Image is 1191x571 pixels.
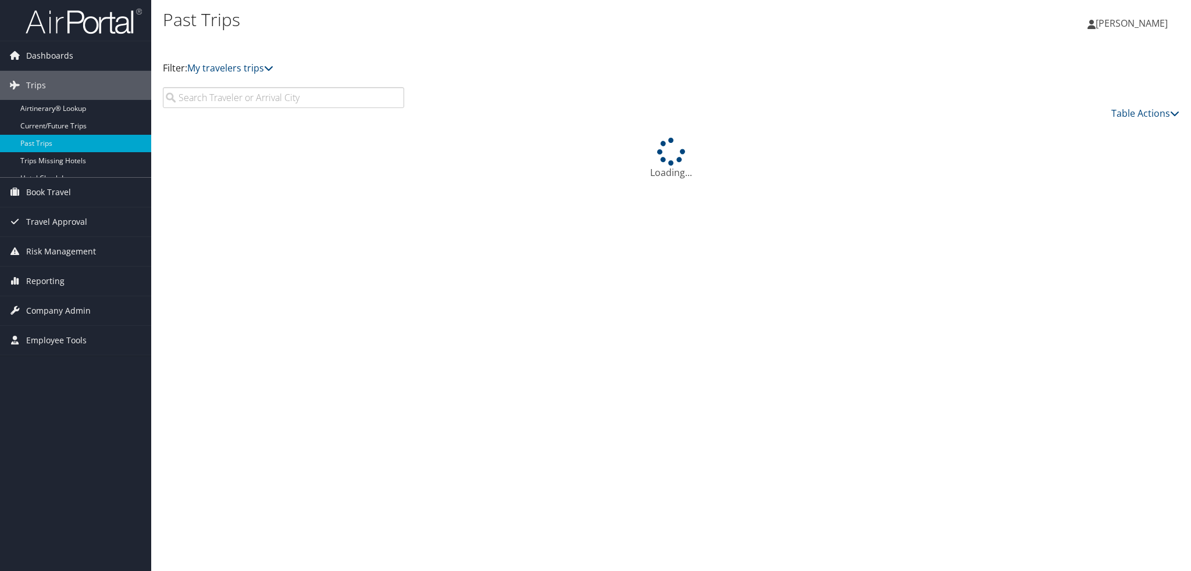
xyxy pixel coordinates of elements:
[26,267,65,296] span: Reporting
[163,8,840,32] h1: Past Trips
[187,62,273,74] a: My travelers trips
[26,326,87,355] span: Employee Tools
[1087,6,1179,41] a: [PERSON_NAME]
[1096,17,1168,30] span: [PERSON_NAME]
[1111,107,1179,120] a: Table Actions
[163,87,404,108] input: Search Traveler or Arrival City
[26,207,87,236] span: Travel Approval
[163,61,840,76] p: Filter:
[26,178,71,207] span: Book Travel
[163,138,1179,179] div: Loading...
[26,237,96,266] span: Risk Management
[26,296,91,325] span: Company Admin
[26,8,142,35] img: airportal-logo.png
[26,41,73,70] span: Dashboards
[26,71,46,100] span: Trips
